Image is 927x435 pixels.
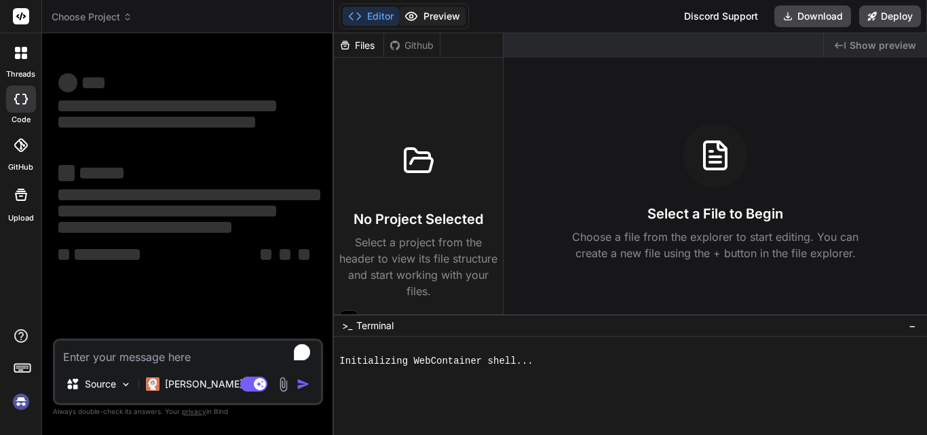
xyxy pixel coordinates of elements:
[8,212,34,224] label: Upload
[58,206,276,216] span: ‌
[58,165,75,181] span: ‌
[850,39,916,52] span: Show preview
[182,407,206,415] span: privacy
[52,10,132,24] span: Choose Project
[58,117,255,128] span: ‌
[859,5,921,27] button: Deploy
[83,77,105,88] span: ‌
[58,222,231,233] span: ‌
[146,377,159,391] img: Claude 4 Sonnet
[909,319,916,333] span: −
[299,249,309,260] span: ‌
[906,315,919,337] button: −
[55,341,321,365] textarea: To enrich screen reader interactions, please activate Accessibility in Grammarly extension settings
[85,377,116,391] p: Source
[276,377,291,392] img: attachment
[356,319,394,333] span: Terminal
[647,204,783,223] h3: Select a File to Begin
[676,5,766,27] div: Discord Support
[120,379,132,390] img: Pick Models
[165,377,266,391] p: [PERSON_NAME] 4 S..
[384,39,440,52] div: Github
[6,69,35,80] label: threads
[80,168,124,178] span: ‌
[8,162,33,173] label: GitHub
[563,229,867,261] p: Choose a file from the explorer to start editing. You can create a new file using the + button in...
[339,355,533,368] span: Initializing WebContainer shell...
[297,377,310,391] img: icon
[774,5,851,27] button: Download
[343,7,399,26] button: Editor
[58,100,276,111] span: ‌
[342,319,352,333] span: >_
[339,234,497,299] p: Select a project from the header to view its file structure and start working with your files.
[354,210,483,229] h3: No Project Selected
[53,405,323,418] p: Always double-check its answers. Your in Bind
[58,249,69,260] span: ‌
[10,390,33,413] img: signin
[261,249,271,260] span: ‌
[12,114,31,126] label: code
[58,189,320,200] span: ‌
[334,39,383,52] div: Files
[280,249,290,260] span: ‌
[399,7,466,26] button: Preview
[75,249,140,260] span: ‌
[58,73,77,92] span: ‌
